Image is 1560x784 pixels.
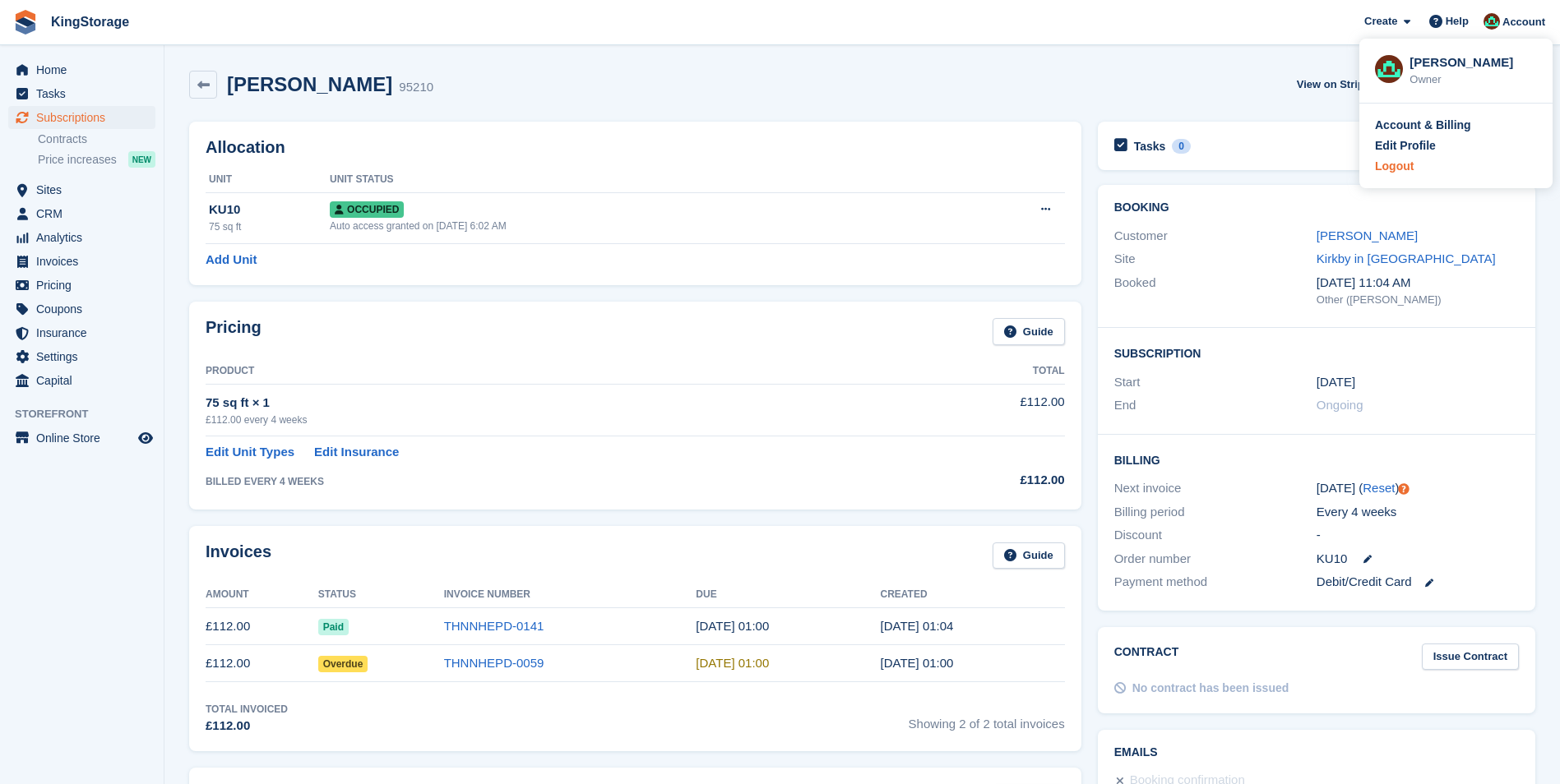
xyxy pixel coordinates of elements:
th: Amount [206,582,318,608]
div: [PERSON_NAME] [1410,53,1537,68]
img: John King [1484,13,1500,30]
span: View on Stripe [1297,76,1370,93]
a: Issue Contract [1422,643,1519,671]
div: Every 4 weeks [1317,503,1519,522]
h2: [PERSON_NAME] [227,73,392,95]
td: £112.00 [206,608,318,645]
span: Occupied [330,201,404,218]
a: menu [8,106,155,129]
div: Edit Profile [1375,137,1436,154]
span: Home [36,58,135,81]
a: Edit Profile [1375,137,1537,154]
div: Order number [1114,550,1317,569]
th: Invoice Number [444,582,697,608]
a: Logout [1375,158,1537,175]
span: Subscriptions [36,106,135,129]
a: Preview store [136,428,155,448]
th: Product [206,358,904,385]
span: Showing 2 of 2 total invoices [909,702,1065,736]
div: [DATE] ( ) [1317,479,1519,498]
div: 0 [1172,139,1191,154]
a: [PERSON_NAME] [1317,228,1418,242]
div: End [1114,396,1317,415]
div: 75 sq ft × 1 [206,394,904,413]
a: menu [8,274,155,297]
time: 2025-07-30 00:00:00 UTC [696,656,769,670]
h2: Pricing [206,318,262,345]
span: Ongoing [1317,398,1363,412]
span: KU10 [1317,550,1348,569]
th: Status [318,582,444,608]
div: Site [1114,250,1317,269]
a: Guide [993,542,1065,570]
span: Coupons [36,297,135,321]
th: Unit [206,167,330,193]
span: Help [1446,13,1469,30]
a: menu [8,82,155,105]
div: Booked [1114,274,1317,308]
h2: Contract [1114,643,1179,671]
time: 2025-08-27 00:00:00 UTC [696,619,769,633]
span: Settings [36,345,135,368]
div: NEW [128,151,155,168]
div: No contract has been issued [1132,680,1289,697]
time: 2025-07-29 00:00:00 UTC [1317,373,1355,392]
div: £112.00 [904,471,1065,490]
a: menu [8,226,155,249]
th: Created [880,582,1064,608]
div: Payment method [1114,573,1317,592]
a: KingStorage [44,8,136,35]
span: Overdue [318,656,368,672]
div: Next invoice [1114,479,1317,498]
h2: Subscription [1114,344,1519,361]
h2: Booking [1114,201,1519,214]
div: KU10 [209,201,330,219]
a: menu [8,58,155,81]
div: Total Invoiced [206,702,288,717]
img: John King [1375,55,1403,83]
div: Owner [1410,71,1537,88]
div: Discount [1114,526,1317,545]
div: Account & Billing [1375,117,1471,134]
a: Edit Unit Types [206,443,294,462]
div: £112.00 [206,717,288,736]
span: Pricing [36,274,135,297]
span: Tasks [36,82,135,105]
a: Add Unit [206,251,257,270]
a: menu [8,297,155,321]
span: Price increases [38,152,117,168]
span: Online Store [36,427,135,450]
div: Customer [1114,227,1317,246]
a: menu [8,178,155,201]
h2: Invoices [206,542,271,570]
a: Kirkby in [GEOGRAPHIC_DATA] [1317,251,1496,265]
td: £112.00 [206,645,318,682]
h2: Billing [1114,451,1519,468]
div: 75 sq ft [209,219,330,234]
div: - [1317,526,1519,545]
div: £112.00 every 4 weeks [206,413,904,427]
div: Other ([PERSON_NAME]) [1317,292,1519,308]
a: Account & Billing [1375,117,1537,134]
span: Sites [36,178,135,201]
a: menu [8,369,155,392]
a: menu [8,202,155,225]
span: Paid [318,619,349,635]
h2: Emails [1114,746,1519,759]
span: Analytics [36,226,135,249]
a: menu [8,345,155,368]
h2: Allocation [206,138,1065,157]
h2: Tasks [1134,139,1166,154]
a: THNNHEPD-0059 [444,656,544,670]
span: Invoices [36,250,135,273]
th: Unit Status [330,167,945,193]
div: Tooltip anchor [1396,482,1411,496]
a: menu [8,250,155,273]
a: Guide [993,318,1065,345]
div: Start [1114,373,1317,392]
time: 2025-08-26 00:04:53 UTC [880,619,953,633]
span: Create [1364,13,1397,30]
div: [DATE] 11:04 AM [1317,274,1519,293]
th: Total [904,358,1065,385]
a: menu [8,321,155,344]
